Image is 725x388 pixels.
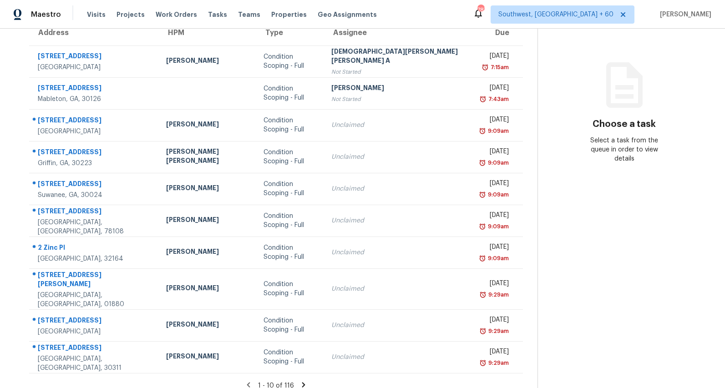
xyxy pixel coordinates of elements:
div: [DATE] [482,242,509,254]
th: HPM [159,20,256,45]
div: Unclaimed [331,284,468,293]
div: [GEOGRAPHIC_DATA], [GEOGRAPHIC_DATA], 78108 [38,218,152,236]
div: [DATE] [482,147,509,158]
span: [PERSON_NAME] [656,10,711,19]
div: 9:09am [486,158,509,167]
div: [PERSON_NAME] [166,183,249,195]
div: [STREET_ADDRESS] [38,83,152,95]
div: Condition Scoping - Full [264,52,317,71]
div: Suwanee, GA, 30024 [38,191,152,200]
div: Not Started [331,67,468,76]
span: Work Orders [156,10,197,19]
span: Teams [238,10,260,19]
div: [DATE] [482,347,509,358]
img: Overdue Alarm Icon [479,95,487,104]
div: [GEOGRAPHIC_DATA], [GEOGRAPHIC_DATA], 30311 [38,354,152,373]
div: Unclaimed [331,321,468,330]
div: Griffin, GA, 30223 [38,159,152,168]
div: [DATE] [482,83,509,95]
img: Overdue Alarm Icon [482,63,489,72]
img: Overdue Alarm Icon [479,358,487,368]
span: Southwest, [GEOGRAPHIC_DATA] + 60 [498,10,613,19]
div: 9:09am [486,190,509,199]
div: Condition Scoping - Full [264,212,317,230]
div: [PERSON_NAME] [166,215,249,227]
div: Unclaimed [331,353,468,362]
img: Overdue Alarm Icon [479,290,487,299]
div: [GEOGRAPHIC_DATA], [GEOGRAPHIC_DATA], 01880 [38,291,152,309]
div: [PERSON_NAME] [166,352,249,363]
div: Condition Scoping - Full [264,84,317,102]
img: Overdue Alarm Icon [479,327,487,336]
div: 2 Zinc Pl [38,243,152,254]
div: [PERSON_NAME] [PERSON_NAME] [166,147,249,167]
div: [GEOGRAPHIC_DATA] [38,63,152,72]
div: [PERSON_NAME] [166,247,249,258]
div: [STREET_ADDRESS] [38,116,152,127]
div: 787 [477,5,484,15]
img: Overdue Alarm Icon [479,190,486,199]
div: Unclaimed [331,152,468,161]
div: Unclaimed [331,121,468,130]
img: Overdue Alarm Icon [479,254,486,263]
div: [DEMOGRAPHIC_DATA][PERSON_NAME] [PERSON_NAME] A [331,47,468,67]
div: [GEOGRAPHIC_DATA] [38,327,152,336]
div: 7:43am [487,95,509,104]
div: [STREET_ADDRESS] [38,147,152,159]
div: [DATE] [482,179,509,190]
span: Projects [117,10,145,19]
img: Overdue Alarm Icon [479,222,486,231]
div: [GEOGRAPHIC_DATA], 32164 [38,254,152,263]
div: 9:29am [487,290,509,299]
div: [DATE] [482,315,509,327]
div: Select a task from the queue in order to view details [581,136,667,163]
div: Condition Scoping - Full [264,148,317,166]
div: Unclaimed [331,216,468,225]
div: [PERSON_NAME] [166,283,249,295]
div: 9:29am [487,358,509,368]
div: [DATE] [482,211,509,222]
th: Due [475,20,523,45]
div: Unclaimed [331,248,468,257]
div: [STREET_ADDRESS] [38,207,152,218]
th: Address [29,20,159,45]
div: [PERSON_NAME] [166,320,249,331]
div: [STREET_ADDRESS] [38,343,152,354]
div: [PERSON_NAME] [331,83,468,95]
div: 9:09am [486,222,509,231]
div: Condition Scoping - Full [264,116,317,134]
div: [DATE] [482,115,509,126]
div: [PERSON_NAME] [166,56,249,67]
div: 7:15am [489,63,509,72]
h3: Choose a task [593,120,656,129]
th: Type [256,20,324,45]
div: Mableton, GA, 30126 [38,95,152,104]
span: Maestro [31,10,61,19]
span: Properties [271,10,307,19]
span: Tasks [208,11,227,18]
div: [STREET_ADDRESS] [38,179,152,191]
div: [DATE] [482,279,509,290]
div: 9:09am [486,126,509,136]
div: Condition Scoping - Full [264,180,317,198]
div: Condition Scoping - Full [264,243,317,262]
img: Overdue Alarm Icon [479,126,486,136]
div: [STREET_ADDRESS] [38,51,152,63]
img: Overdue Alarm Icon [479,158,486,167]
div: [GEOGRAPHIC_DATA] [38,127,152,136]
div: Condition Scoping - Full [264,348,317,366]
div: [PERSON_NAME] [166,120,249,131]
div: [DATE] [482,51,509,63]
th: Assignee [324,20,475,45]
span: Geo Assignments [318,10,377,19]
div: [STREET_ADDRESS] [38,316,152,327]
div: 9:09am [486,254,509,263]
div: Condition Scoping - Full [264,316,317,334]
div: 9:29am [487,327,509,336]
div: [STREET_ADDRESS][PERSON_NAME] [38,270,152,291]
span: Visits [87,10,106,19]
div: Unclaimed [331,184,468,193]
div: Condition Scoping - Full [264,280,317,298]
div: Not Started [331,95,468,104]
